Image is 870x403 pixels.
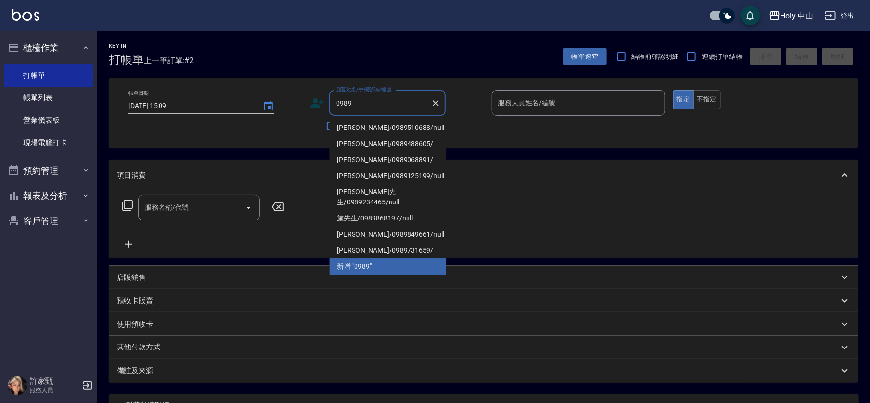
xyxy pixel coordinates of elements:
[765,6,817,26] button: Holy 中山
[117,273,146,283] p: 店販銷售
[144,55,194,67] span: 上一筆訂單:#2
[117,170,146,181] p: 項目消費
[4,158,93,183] button: 預約管理
[128,90,149,97] label: 帳單日期
[4,183,93,208] button: 報表及分析
[4,64,93,87] a: 打帳單
[109,312,858,336] div: 使用預收卡
[128,98,253,114] input: YYYY/MM/DD hh:mm
[8,376,27,395] img: Person
[330,136,446,152] li: [PERSON_NAME]/0989488605/
[4,87,93,109] a: 帳單列表
[673,90,694,109] button: 指定
[821,7,858,25] button: 登出
[336,86,391,93] label: 顧客姓名/手機號碼/編號
[12,9,39,21] img: Logo
[330,210,446,226] li: 施先生/0989868197/null
[117,366,153,376] p: 備註及來源
[330,184,446,210] li: [PERSON_NAME]先生/0989234465/null
[632,52,679,62] span: 結帳前確認明細
[429,96,443,110] button: Clear
[4,109,93,131] a: 營業儀表板
[117,319,153,330] p: 使用預收卡
[693,90,721,109] button: 不指定
[330,152,446,168] li: [PERSON_NAME]/0989068891/
[241,200,256,216] button: Open
[117,296,153,306] p: 預收卡販賣
[781,10,814,22] div: Holy 中山
[109,266,858,289] div: 店販銷售
[702,52,743,62] span: 連續打單結帳
[117,342,165,353] p: 其他付款方式
[330,258,446,275] li: 新增 "0989"
[330,168,446,184] li: [PERSON_NAME]/0989125199/null
[563,48,607,66] button: 帳單速查
[109,289,858,312] div: 預收卡販賣
[4,208,93,234] button: 客戶管理
[741,6,760,25] button: save
[4,131,93,154] a: 現場電腦打卡
[109,160,858,191] div: 項目消費
[30,376,79,386] h5: 許家甄
[330,120,446,136] li: [PERSON_NAME]/0989510688/null
[30,386,79,395] p: 服務人員
[109,53,144,67] h3: 打帳單
[109,43,144,49] h2: Key In
[257,94,280,118] button: Choose date, selected date is 2025-09-14
[330,226,446,242] li: [PERSON_NAME]/0989849661/null
[109,359,858,383] div: 備註及來源
[109,336,858,359] div: 其他付款方式
[330,242,446,258] li: [PERSON_NAME]/0989731659/
[4,35,93,60] button: 櫃檯作業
